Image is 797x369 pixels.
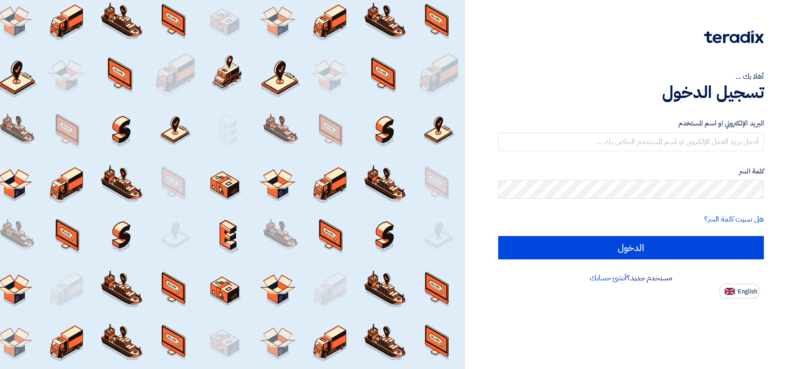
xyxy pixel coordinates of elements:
[704,30,764,43] img: Teradix logo
[498,166,764,177] label: كلمة السر
[704,214,764,225] a: هل نسيت كلمة السر؟
[590,272,627,284] a: أنشئ حسابك
[498,236,764,259] input: الدخول
[498,132,764,151] input: أدخل بريد العمل الإلكتروني او اسم المستخدم الخاص بك ...
[498,272,764,284] div: مستخدم جديد؟
[498,82,764,103] h1: تسجيل الدخول
[498,118,764,129] label: البريد الإلكتروني او اسم المستخدم
[725,288,735,295] img: en-US.png
[719,284,760,299] button: English
[498,71,764,82] div: أهلا بك ...
[738,288,757,295] span: English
